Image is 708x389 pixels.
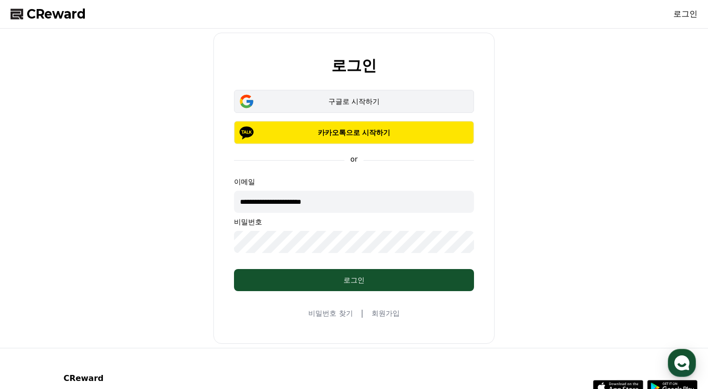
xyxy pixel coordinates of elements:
a: 회원가입 [372,308,400,318]
div: 로그인 [254,275,454,285]
button: 카카오톡으로 시작하기 [234,121,474,144]
p: or [344,154,364,164]
span: 설정 [155,321,167,329]
p: 카카오톡으로 시작하기 [249,127,459,138]
button: 로그인 [234,269,474,291]
a: 홈 [3,306,66,331]
a: 비밀번호 찾기 [308,308,352,318]
span: 홈 [32,321,38,329]
span: 대화 [92,321,104,329]
a: 대화 [66,306,130,331]
span: | [361,307,364,319]
a: CReward [11,6,86,22]
h2: 로그인 [331,57,377,74]
div: 구글로 시작하기 [249,96,459,106]
p: 비밀번호 [234,217,474,227]
a: 설정 [130,306,193,331]
button: 구글로 시작하기 [234,90,474,113]
p: 이메일 [234,177,474,187]
p: CReward [63,372,186,384]
span: CReward [27,6,86,22]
